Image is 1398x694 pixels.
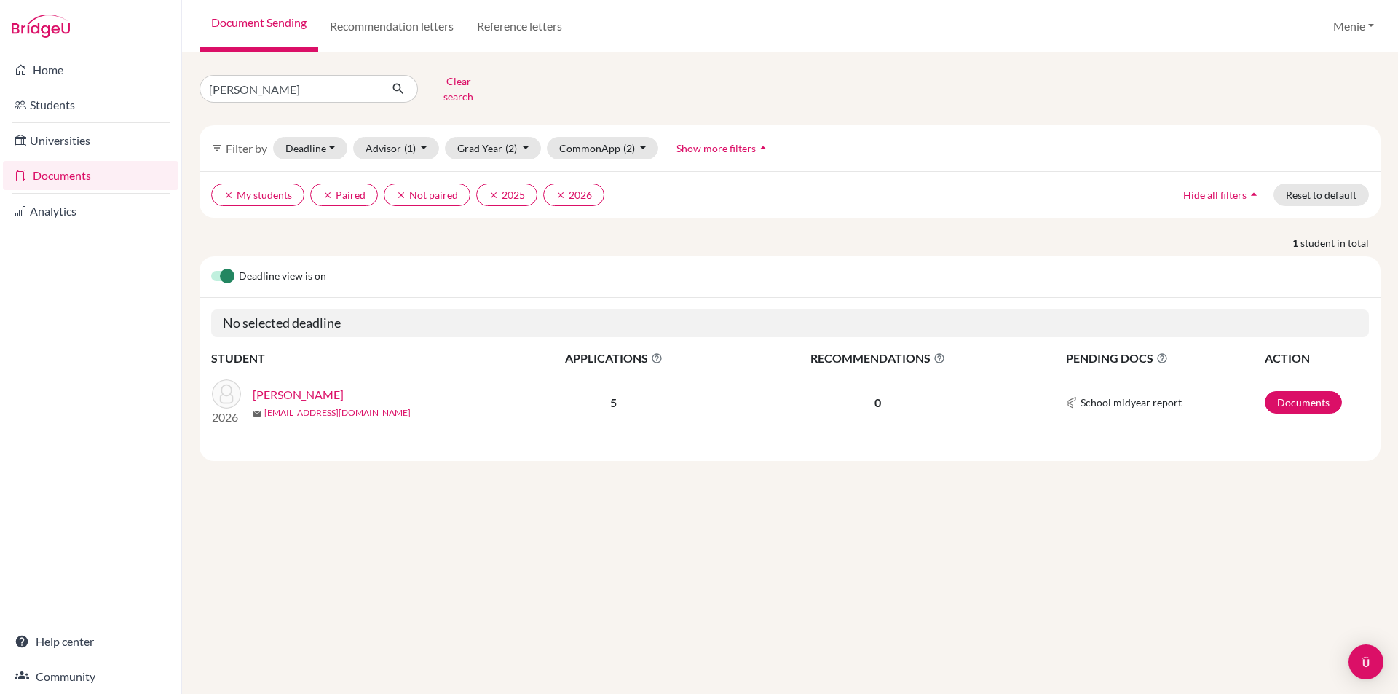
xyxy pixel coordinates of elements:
[1292,235,1300,251] strong: 1
[418,70,499,108] button: Clear search
[200,75,380,103] input: Find student by name...
[1171,184,1273,206] button: Hide all filtersarrow_drop_up
[556,190,566,200] i: clear
[3,627,178,656] a: Help center
[3,90,178,119] a: Students
[1348,644,1383,679] div: Open Intercom Messenger
[1273,184,1369,206] button: Reset to default
[12,15,70,38] img: Bridge-U
[212,409,241,426] p: 2026
[445,137,541,159] button: Grad Year(2)
[3,197,178,226] a: Analytics
[310,184,378,206] button: clearPaired
[212,379,241,409] img: Sharma, Antara
[3,55,178,84] a: Home
[547,137,659,159] button: CommonApp(2)
[264,406,411,419] a: [EMAIL_ADDRESS][DOMAIN_NAME]
[1265,391,1342,414] a: Documents
[273,137,347,159] button: Deadline
[323,190,333,200] i: clear
[211,309,1369,337] h5: No selected deadline
[1247,187,1261,202] i: arrow_drop_up
[1081,395,1182,410] span: School midyear report
[353,137,440,159] button: Advisor(1)
[476,184,537,206] button: clear2025
[726,394,1030,411] p: 0
[503,350,724,367] span: APPLICATIONS
[676,142,756,154] span: Show more filters
[226,141,267,155] span: Filter by
[756,141,770,155] i: arrow_drop_up
[211,142,223,154] i: filter_list
[1066,350,1263,367] span: PENDING DOCS
[253,409,261,418] span: mail
[211,349,502,368] th: STUDENT
[543,184,604,206] button: clear2026
[224,190,234,200] i: clear
[610,395,617,409] b: 5
[1183,189,1247,201] span: Hide all filters
[239,268,326,285] span: Deadline view is on
[253,386,344,403] a: [PERSON_NAME]
[384,184,470,206] button: clearNot paired
[404,142,416,154] span: (1)
[1066,397,1078,409] img: Common App logo
[505,142,517,154] span: (2)
[1327,12,1381,40] button: Menie
[396,190,406,200] i: clear
[623,142,635,154] span: (2)
[489,190,499,200] i: clear
[1300,235,1381,251] span: student in total
[1264,349,1369,368] th: ACTION
[211,184,304,206] button: clearMy students
[3,126,178,155] a: Universities
[726,350,1030,367] span: RECOMMENDATIONS
[3,161,178,190] a: Documents
[664,137,783,159] button: Show more filtersarrow_drop_up
[3,662,178,691] a: Community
